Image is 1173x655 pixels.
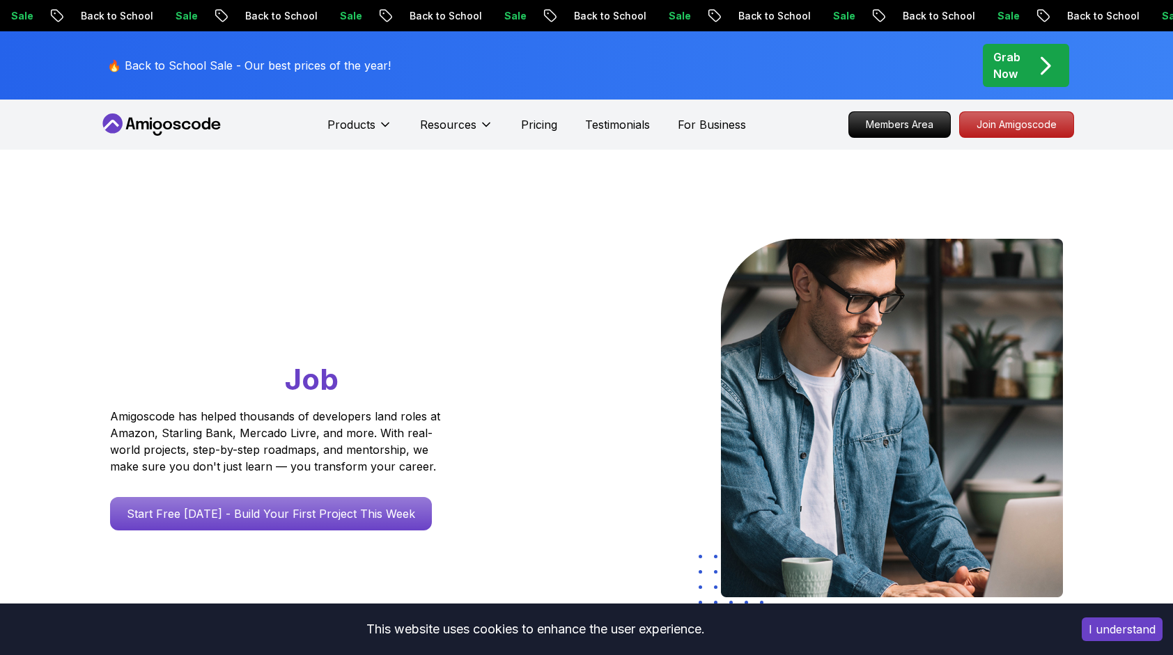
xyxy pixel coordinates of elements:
p: Back to School [724,9,819,23]
button: Products [327,116,392,144]
p: Back to School [560,9,655,23]
p: Sale [490,9,535,23]
p: Back to School [889,9,984,23]
p: Join Amigoscode [960,112,1073,137]
p: 🔥 Back to School Sale - Our best prices of the year! [107,57,391,74]
p: Sale [819,9,864,23]
a: Testimonials [585,116,650,133]
p: Resources [420,116,476,133]
button: Resources [420,116,493,144]
a: Members Area [848,111,951,138]
button: Accept cookies [1082,617,1163,641]
p: Sale [984,9,1028,23]
p: Products [327,116,375,133]
div: This website uses cookies to enhance the user experience. [10,614,1061,645]
p: Sale [655,9,699,23]
p: Back to School [396,9,490,23]
img: hero [721,239,1063,597]
a: Start Free [DATE] - Build Your First Project This Week [110,497,432,530]
p: Back to School [67,9,162,23]
h1: Go From Learning to Hired: Master Java, Spring Boot & Cloud Skills That Get You the [110,239,494,400]
p: Back to School [231,9,326,23]
p: Sale [326,9,371,23]
p: Sale [162,9,206,23]
a: Pricing [521,116,557,133]
span: Job [285,361,339,397]
a: Join Amigoscode [959,111,1074,138]
a: For Business [678,116,746,133]
p: Grab Now [993,49,1020,82]
p: Back to School [1053,9,1148,23]
p: Members Area [849,112,950,137]
p: Amigoscode has helped thousands of developers land roles at Amazon, Starling Bank, Mercado Livre,... [110,408,444,475]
